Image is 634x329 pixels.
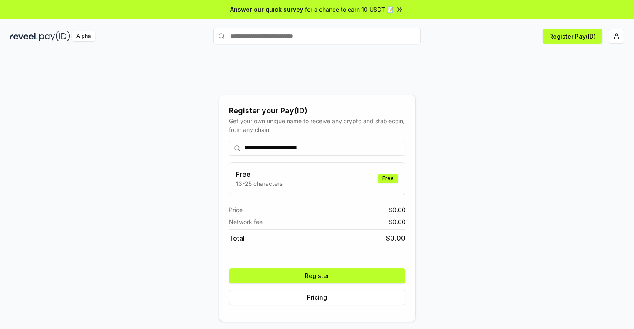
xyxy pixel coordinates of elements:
[236,179,283,188] p: 13-25 characters
[389,205,405,214] span: $ 0.00
[229,205,243,214] span: Price
[229,268,405,283] button: Register
[378,174,398,183] div: Free
[543,29,602,44] button: Register Pay(ID)
[305,5,394,14] span: for a chance to earn 10 USDT 📝
[236,169,283,179] h3: Free
[386,233,405,243] span: $ 0.00
[229,217,263,226] span: Network fee
[230,5,303,14] span: Answer our quick survey
[72,31,95,41] div: Alpha
[229,233,245,243] span: Total
[10,31,38,41] img: reveel_dark
[229,117,405,134] div: Get your own unique name to receive any crypto and stablecoin, from any chain
[39,31,70,41] img: pay_id
[389,217,405,226] span: $ 0.00
[229,105,405,117] div: Register your Pay(ID)
[229,290,405,305] button: Pricing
